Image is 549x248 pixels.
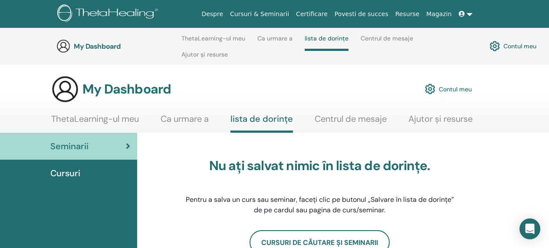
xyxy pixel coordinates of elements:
a: Povesti de succes [331,6,392,22]
a: Despre [198,6,227,22]
a: Cursuri & Seminarii [227,6,293,22]
img: generic-user-icon.jpg [56,39,70,53]
a: ThetaLearning-ul meu [51,114,139,131]
span: Cursuri [50,167,80,180]
a: Magazin [423,6,455,22]
a: Centrul de mesaje [361,35,413,49]
a: lista de dorințe [305,35,348,51]
span: Seminarii [50,140,89,153]
img: cog.svg [425,81,435,96]
img: cog.svg [490,39,500,54]
img: logo.png [57,4,161,24]
a: Resurse [392,6,423,22]
a: Ca urmare a [257,35,293,49]
a: Certificare [293,6,331,22]
a: Contul meu [425,79,472,98]
h3: Nu ați salvat nimic în lista de dorințe. [183,158,457,174]
h3: My Dashboard [74,42,161,50]
a: Contul meu [490,39,536,54]
h3: My Dashboard [82,81,171,97]
a: lista de dorințe [230,114,293,133]
div: Open Intercom Messenger [519,218,540,239]
p: Pentru a salva un curs sau seminar, faceți clic pe butonul „Salvare în lista de dorințe” de pe ca... [183,194,457,215]
img: generic-user-icon.jpg [51,75,79,103]
a: Centrul de mesaje [315,114,387,131]
a: Ajutor și resurse [181,51,228,65]
a: Ca urmare a [161,114,209,131]
a: ThetaLearning-ul meu [181,35,245,49]
a: Ajutor și resurse [408,114,473,131]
